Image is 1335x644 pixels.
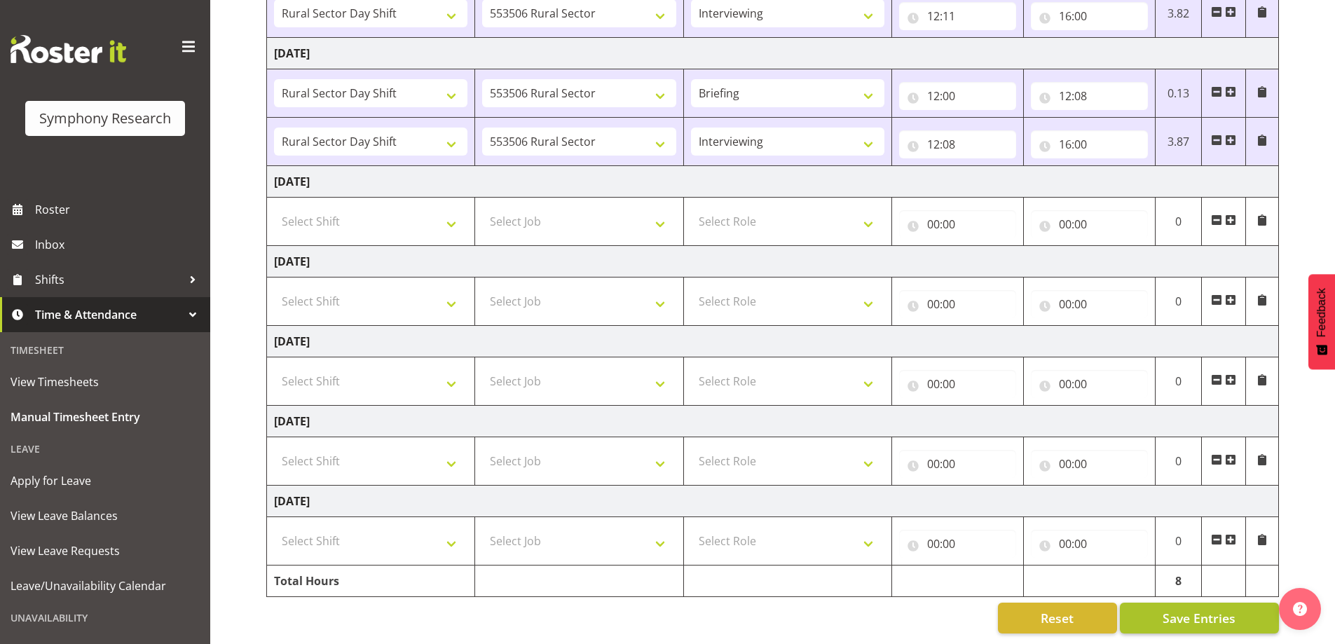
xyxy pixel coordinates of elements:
[4,603,207,632] div: Unavailability
[35,234,203,255] span: Inbox
[267,486,1279,517] td: [DATE]
[1315,288,1328,337] span: Feedback
[1155,198,1202,246] td: 0
[267,246,1279,278] td: [DATE]
[267,38,1279,69] td: [DATE]
[899,290,1016,318] input: Click to select...
[4,434,207,463] div: Leave
[1155,517,1202,566] td: 0
[11,575,200,596] span: Leave/Unavailability Calendar
[1155,69,1202,118] td: 0.13
[4,364,207,399] a: View Timesheets
[267,166,1279,198] td: [DATE]
[4,336,207,364] div: Timesheet
[998,603,1117,633] button: Reset
[267,566,475,597] td: Total Hours
[1308,274,1335,369] button: Feedback - Show survey
[4,568,207,603] a: Leave/Unavailability Calendar
[35,199,203,220] span: Roster
[1155,437,1202,486] td: 0
[1155,118,1202,166] td: 3.87
[1031,290,1148,318] input: Click to select...
[11,406,200,427] span: Manual Timesheet Entry
[4,533,207,568] a: View Leave Requests
[1041,609,1074,627] span: Reset
[267,406,1279,437] td: [DATE]
[1293,602,1307,616] img: help-xxl-2.png
[1031,130,1148,158] input: Click to select...
[11,371,200,392] span: View Timesheets
[1163,609,1235,627] span: Save Entries
[1031,210,1148,238] input: Click to select...
[1155,278,1202,326] td: 0
[11,470,200,491] span: Apply for Leave
[11,540,200,561] span: View Leave Requests
[267,326,1279,357] td: [DATE]
[11,505,200,526] span: View Leave Balances
[1031,370,1148,398] input: Click to select...
[899,82,1016,110] input: Click to select...
[899,530,1016,558] input: Click to select...
[35,269,182,290] span: Shifts
[899,370,1016,398] input: Click to select...
[4,399,207,434] a: Manual Timesheet Entry
[1031,450,1148,478] input: Click to select...
[4,463,207,498] a: Apply for Leave
[39,108,171,129] div: Symphony Research
[1031,530,1148,558] input: Click to select...
[1031,82,1148,110] input: Click to select...
[899,450,1016,478] input: Click to select...
[35,304,182,325] span: Time & Attendance
[899,130,1016,158] input: Click to select...
[1155,566,1202,597] td: 8
[1031,2,1148,30] input: Click to select...
[1155,357,1202,406] td: 0
[11,35,126,63] img: Rosterit website logo
[899,210,1016,238] input: Click to select...
[1120,603,1279,633] button: Save Entries
[4,498,207,533] a: View Leave Balances
[899,2,1016,30] input: Click to select...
